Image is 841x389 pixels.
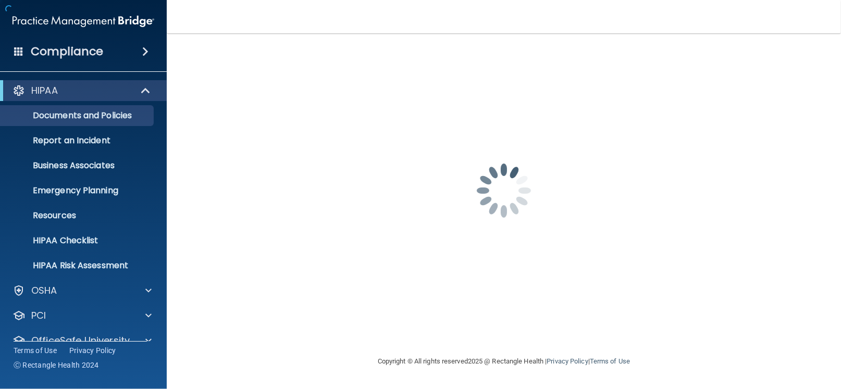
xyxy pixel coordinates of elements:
[7,185,149,196] p: Emergency Planning
[13,284,152,297] a: OSHA
[13,11,154,32] img: PMB logo
[14,360,99,370] span: Ⓒ Rectangle Health 2024
[7,135,149,146] p: Report an Incident
[7,235,149,246] p: HIPAA Checklist
[13,334,152,347] a: OfficeSafe University
[69,345,116,356] a: Privacy Policy
[31,309,46,322] p: PCI
[13,309,152,322] a: PCI
[13,84,151,97] a: HIPAA
[31,334,130,347] p: OfficeSafe University
[314,345,694,378] div: Copyright © All rights reserved 2025 @ Rectangle Health | |
[452,139,556,243] img: spinner.e123f6fc.gif
[547,357,588,365] a: Privacy Policy
[7,210,149,221] p: Resources
[590,357,630,365] a: Terms of Use
[7,110,149,121] p: Documents and Policies
[7,260,149,271] p: HIPAA Risk Assessment
[14,345,57,356] a: Terms of Use
[31,44,103,59] h4: Compliance
[7,160,149,171] p: Business Associates
[31,284,57,297] p: OSHA
[661,316,828,357] iframe: Drift Widget Chat Controller
[31,84,58,97] p: HIPAA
